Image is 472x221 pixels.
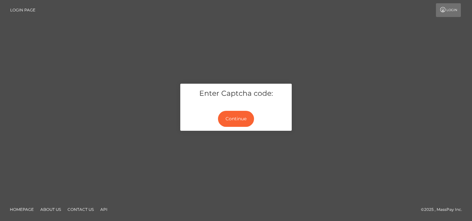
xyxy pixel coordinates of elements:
[7,204,36,214] a: Homepage
[218,111,254,127] button: Continue
[436,3,461,17] a: Login
[421,206,467,213] div: © 2025 , MassPay Inc.
[185,89,287,99] h5: Enter Captcha code:
[10,3,35,17] a: Login Page
[98,204,110,214] a: API
[65,204,96,214] a: Contact Us
[38,204,64,214] a: About Us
